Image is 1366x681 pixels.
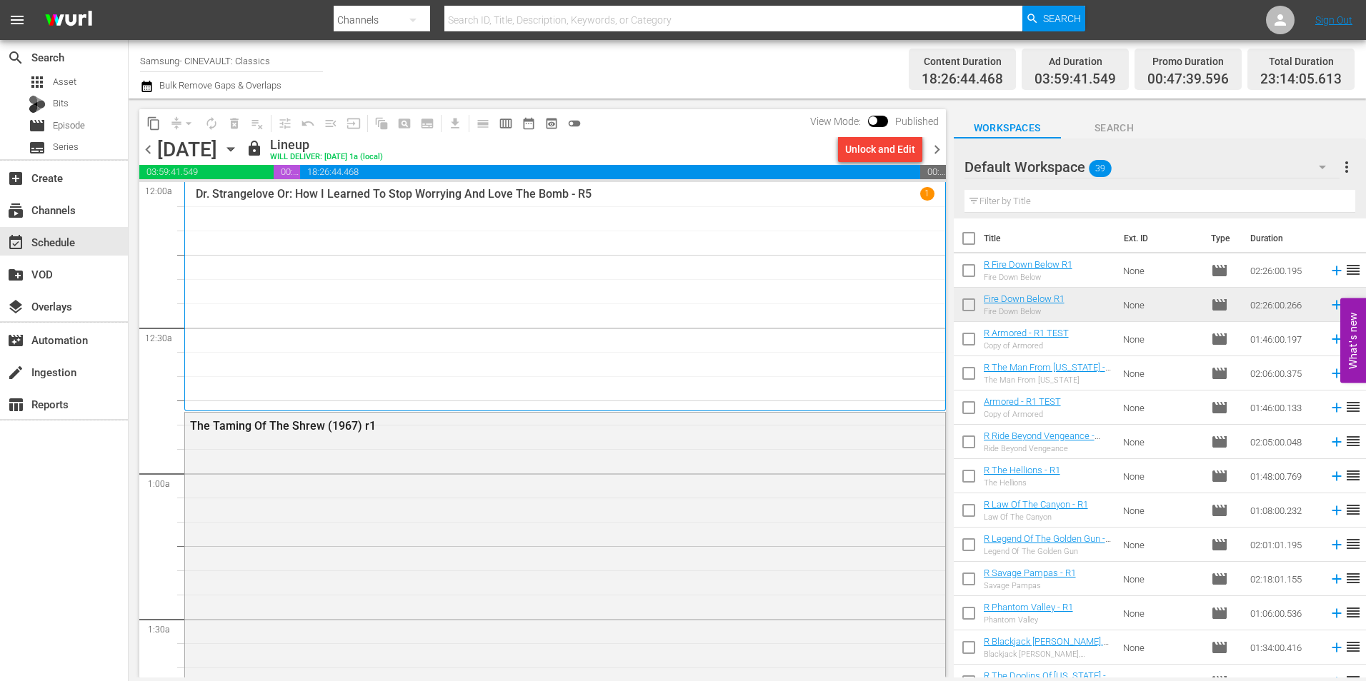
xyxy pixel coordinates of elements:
[190,419,862,433] div: The Taming Of The Shrew (1967) r1
[1117,356,1205,390] td: None
[53,118,85,133] span: Episode
[540,112,563,135] span: View Backup
[984,375,1112,385] div: The Man From [US_STATE]
[246,140,263,157] span: lock
[924,188,929,198] p: 1
[1345,398,1362,415] span: reorder
[1211,536,1228,553] span: Episode
[922,51,1003,71] div: Content Duration
[1245,322,1323,356] td: 01:46:00.197
[196,187,592,201] p: Dr. Strangelove Or: How I Learned To Stop Worrying And Love The Bomb - R5
[1329,605,1345,621] svg: Add to Schedule
[984,273,1072,282] div: Fire Down Below
[53,96,69,111] span: Bits
[984,465,1060,475] a: R The Hellions - R1
[522,116,536,131] span: date_range_outlined
[7,298,24,316] span: Overlays
[984,499,1088,510] a: R Law Of The Canyon - R1
[1211,365,1228,382] span: Episode
[7,396,24,413] span: Reports
[1329,468,1345,484] svg: Add to Schedule
[200,112,223,135] span: Loop Content
[53,140,79,154] span: Series
[439,109,467,137] span: Download as CSV
[146,116,161,131] span: content_copy
[29,74,46,91] span: Asset
[1345,570,1362,587] span: reorder
[53,75,76,89] span: Asset
[984,615,1073,625] div: Phantom Valley
[1345,604,1362,621] span: reorder
[1338,150,1355,184] button: more_vert
[467,109,494,137] span: Day Calendar View
[29,139,46,156] span: Series
[9,11,26,29] span: menu
[954,119,1061,137] span: Workspaces
[984,444,1112,453] div: Ride Beyond Vengeance
[1117,528,1205,562] td: None
[1035,71,1116,88] span: 03:59:41.549
[1245,356,1323,390] td: 02:06:00.375
[984,218,1116,258] th: Title
[517,112,540,135] span: Month Calendar View
[1211,639,1228,656] span: Episode
[1117,288,1205,322] td: None
[157,138,217,161] div: [DATE]
[269,109,296,137] span: Customize Events
[1329,640,1345,655] svg: Add to Schedule
[984,513,1088,522] div: Law Of The Canyon
[1117,493,1205,528] td: None
[1345,261,1362,278] span: reorder
[319,112,342,135] span: Fill episodes with ad slates
[1117,596,1205,630] td: None
[984,567,1076,578] a: R Savage Pampas - R1
[7,170,24,187] span: Create
[7,202,24,219] span: Channels
[964,147,1340,187] div: Default Workspace
[984,430,1100,452] a: R Ride Beyond Vengeance - R1/R5
[984,396,1061,407] a: Armored - R1 TEST
[1147,71,1229,88] span: 00:47:39.596
[1117,425,1205,459] td: None
[920,165,946,179] span: 00:45:54.387
[1329,503,1345,518] svg: Add to Schedule
[1202,218,1242,258] th: Type
[922,71,1003,88] span: 18:26:44.468
[984,581,1076,590] div: Savage Pampas
[270,153,383,162] div: WILL DELIVER: [DATE] 1a (local)
[1117,630,1205,665] td: None
[567,116,582,131] span: toggle_off
[1043,6,1081,31] span: Search
[1338,158,1355,176] span: more_vert
[1242,218,1327,258] th: Duration
[984,293,1065,304] a: Fire Down Below R1
[868,116,878,126] span: Toggle to switch from Published to Draft view.
[1211,570,1228,587] span: Episode
[1211,262,1228,279] span: Episode
[7,49,24,66] span: Search
[1147,51,1229,71] div: Promo Duration
[7,332,24,349] span: Automation
[342,112,365,135] span: Update Metadata from Key Asset
[1329,263,1345,278] svg: Add to Schedule
[984,259,1072,270] a: R Fire Down Below R1
[1117,390,1205,425] td: None
[1345,433,1362,450] span: reorder
[296,112,319,135] span: Revert to Primary Episode
[1211,605,1228,622] span: Episode
[1211,468,1228,485] span: Episode
[1329,400,1345,415] svg: Add to Schedule
[1340,298,1366,383] button: Open Feedback Widget
[139,141,157,158] span: chevron_left
[142,112,165,135] span: Copy Lineup
[1245,630,1323,665] td: 01:34:00.416
[7,266,24,283] span: VOD
[29,117,46,134] span: Episode
[984,410,1061,419] div: Copy of Armored
[563,112,586,135] span: 24 hours Lineup View is OFF
[7,234,24,251] span: Schedule
[34,4,103,37] img: ans4CAIJ8jUAAAAAAAAAAAAAAAAAAAAAAAAgQb4GAAAAAAAAAAAAAAAAAAAAAAAAJMjXAAAAAAAAAAAAAAAAAAAAAAAAgAT5G...
[29,96,46,113] div: Bits
[1245,528,1323,562] td: 02:01:01.195
[1345,501,1362,518] span: reorder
